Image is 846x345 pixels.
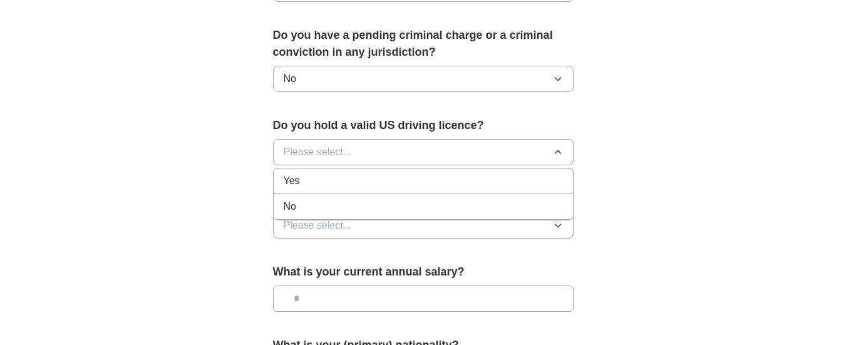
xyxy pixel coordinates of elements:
[284,173,300,188] span: Yes
[273,27,574,61] label: Do you have a pending criminal charge or a criminal conviction in any jurisdiction?
[273,66,574,92] button: No
[273,139,574,165] button: Please select...
[284,71,296,86] span: No
[273,264,574,281] label: What is your current annual salary?
[273,212,574,239] button: Please select...
[284,218,352,233] span: Please select...
[273,117,574,134] label: Do you hold a valid US driving licence?
[284,199,296,214] span: No
[284,145,352,160] span: Please select...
